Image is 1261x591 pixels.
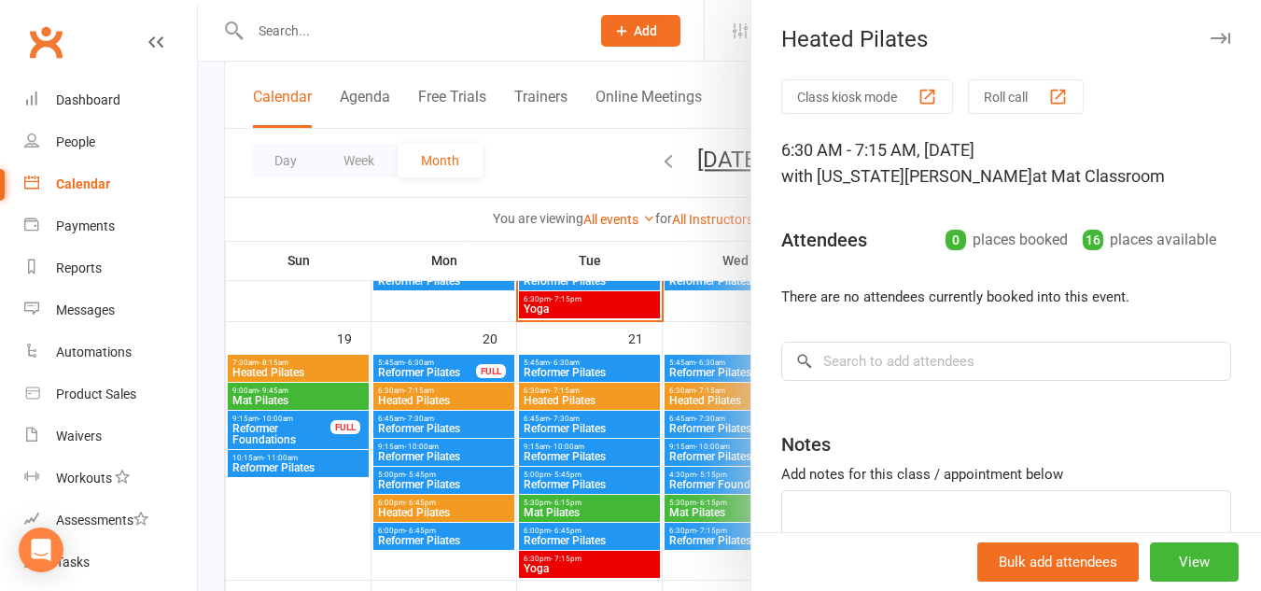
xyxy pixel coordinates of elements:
[781,137,1231,190] div: 6:30 AM - 7:15 AM, [DATE]
[24,500,197,542] a: Assessments
[56,92,120,107] div: Dashboard
[1083,227,1216,253] div: places available
[56,176,110,191] div: Calendar
[56,513,148,528] div: Assessments
[19,528,63,572] div: Open Intercom Messenger
[781,286,1231,308] li: There are no attendees currently booked into this event.
[781,463,1231,485] div: Add notes for this class / appointment below
[946,230,966,250] div: 0
[56,555,90,570] div: Tasks
[968,79,1084,114] button: Roll call
[56,429,102,443] div: Waivers
[24,457,197,500] a: Workouts
[24,542,197,584] a: Tasks
[781,431,831,457] div: Notes
[24,247,197,289] a: Reports
[781,342,1231,381] input: Search to add attendees
[56,260,102,275] div: Reports
[977,542,1139,582] button: Bulk add attendees
[946,227,1068,253] div: places booked
[24,121,197,163] a: People
[24,415,197,457] a: Waivers
[56,134,95,149] div: People
[24,79,197,121] a: Dashboard
[781,79,953,114] button: Class kiosk mode
[781,166,1032,186] span: with [US_STATE][PERSON_NAME]
[24,205,197,247] a: Payments
[781,227,867,253] div: Attendees
[1032,166,1165,186] span: at Mat Classroom
[56,218,115,233] div: Payments
[56,303,115,317] div: Messages
[24,163,197,205] a: Calendar
[24,373,197,415] a: Product Sales
[751,26,1261,52] div: Heated Pilates
[1150,542,1239,582] button: View
[56,387,136,401] div: Product Sales
[22,19,69,65] a: Clubworx
[56,471,112,485] div: Workouts
[24,289,197,331] a: Messages
[24,331,197,373] a: Automations
[1083,230,1103,250] div: 16
[56,345,132,359] div: Automations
